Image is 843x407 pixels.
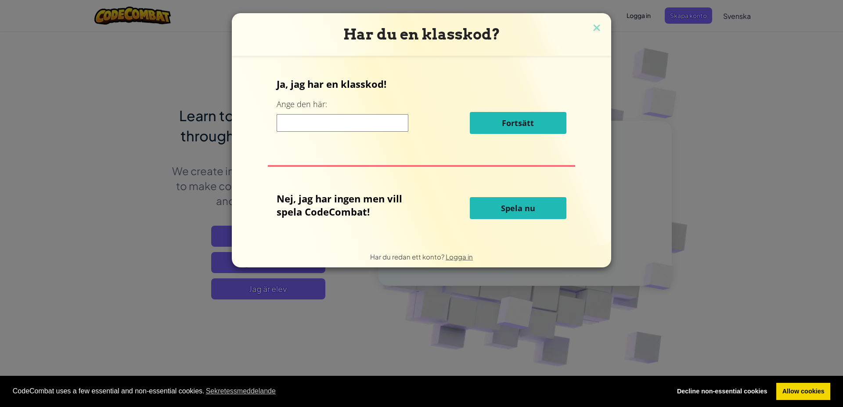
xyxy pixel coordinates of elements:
p: Ja, jag har en klasskod! [277,77,566,90]
span: Fortsätt [502,118,534,128]
a: allow cookies [776,383,830,400]
a: learn more about cookies [205,385,277,398]
p: Nej, jag har ingen men vill spela CodeCombat! [277,192,425,218]
span: Spela nu [501,203,535,213]
button: Spela nu [470,197,566,219]
span: CodeCombat uses a few essential and non-essential cookies. [13,385,664,398]
img: close icon [591,22,602,35]
a: Logga in [446,252,473,261]
a: deny cookies [671,383,773,400]
label: Ange den här: [277,99,327,110]
span: Har du redan ett konto? [370,252,446,261]
button: Fortsätt [470,112,566,134]
span: Har du en klasskod? [343,25,500,43]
